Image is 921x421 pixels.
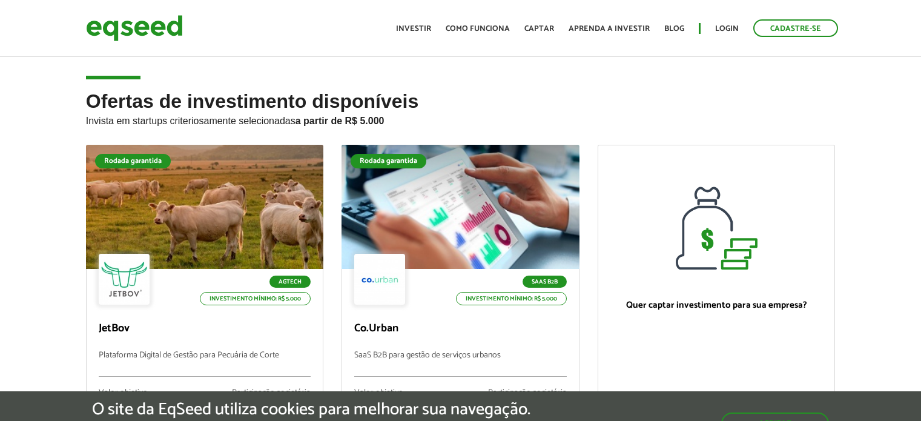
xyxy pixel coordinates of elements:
[524,25,554,33] a: Captar
[664,25,684,33] a: Blog
[99,389,154,397] div: Valor objetivo
[232,389,311,397] div: Participação societária
[446,25,510,33] a: Como funciona
[295,116,385,126] strong: a partir de R$ 5.000
[354,389,410,397] div: Valor objetivo
[753,19,838,37] a: Cadastre-se
[715,25,739,33] a: Login
[456,292,567,305] p: Investimento mínimo: R$ 5.000
[86,112,836,127] p: Invista em startups criteriosamente selecionadas
[354,322,567,336] p: Co.Urban
[95,154,171,168] div: Rodada garantida
[351,154,426,168] div: Rodada garantida
[569,25,650,33] a: Aprenda a investir
[86,91,836,145] h2: Ofertas de investimento disponíveis
[396,25,431,33] a: Investir
[99,322,311,336] p: JetBov
[86,12,183,44] img: EqSeed
[200,292,311,305] p: Investimento mínimo: R$ 5.000
[523,276,567,288] p: SaaS B2B
[354,351,567,377] p: SaaS B2B para gestão de serviços urbanos
[269,276,311,288] p: Agtech
[92,400,530,419] h5: O site da EqSeed utiliza cookies para melhorar sua navegação.
[99,351,311,377] p: Plataforma Digital de Gestão para Pecuária de Corte
[610,300,823,311] p: Quer captar investimento para sua empresa?
[488,389,567,397] div: Participação societária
